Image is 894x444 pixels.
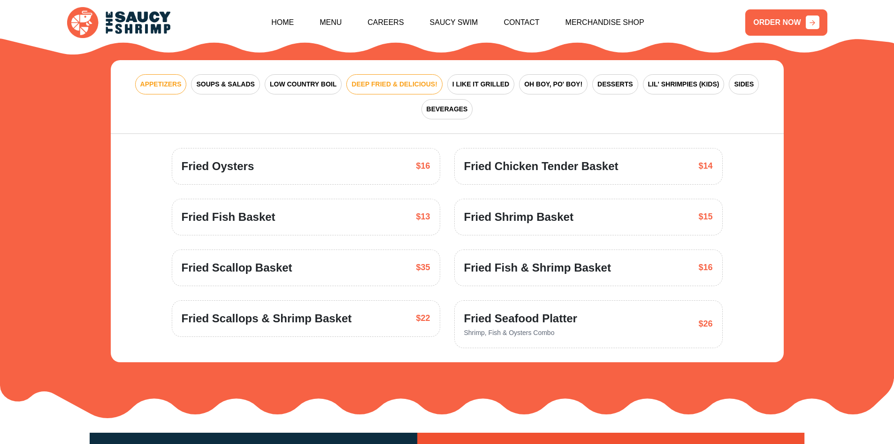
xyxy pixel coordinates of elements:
span: Fried Shrimp Basket [464,209,573,226]
span: DESSERTS [597,79,633,89]
span: Fried Seafood Platter [464,310,577,327]
a: Contact [504,2,539,43]
button: LOW COUNTRY BOIL [265,74,342,94]
button: SIDES [729,74,759,94]
button: LIL' SHRIMPIES (KIDS) [643,74,725,94]
span: $16 [416,160,430,172]
span: Fried Chicken Tender Basket [464,158,619,175]
button: OH BOY, PO' BOY! [519,74,588,94]
span: SOUPS & SALADS [196,79,254,89]
button: DEEP FRIED & DELICIOUS! [346,74,443,94]
button: DESSERTS [592,74,638,94]
span: APPETIZERS [140,79,182,89]
a: Careers [367,2,404,43]
span: $22 [416,312,430,325]
a: Home [271,2,294,43]
span: OH BOY, PO' BOY! [524,79,582,89]
span: Fried Scallops & Shrimp Basket [182,310,352,327]
span: Fried Fish & Shrimp Basket [464,259,611,276]
span: I LIKE IT GRILLED [452,79,509,89]
span: SIDES [734,79,754,89]
span: $16 [698,261,712,274]
button: BEVERAGES [421,99,473,119]
span: Shrimp, Fish & Oysters Combo [464,329,555,336]
span: LIL' SHRIMPIES (KIDS) [648,79,719,89]
img: logo [67,7,170,39]
button: I LIKE IT GRILLED [447,74,514,94]
span: $26 [698,318,712,330]
a: Menu [320,2,342,43]
span: $14 [698,160,712,172]
span: Fried Scallop Basket [182,259,292,276]
button: SOUPS & SALADS [191,74,260,94]
span: DEEP FRIED & DELICIOUS! [351,79,437,89]
span: BEVERAGES [427,104,468,114]
span: LOW COUNTRY BOIL [270,79,336,89]
span: $15 [698,210,712,223]
a: ORDER NOW [745,9,827,36]
span: Fried Fish Basket [182,209,275,226]
span: Fried Oysters [182,158,254,175]
span: $35 [416,261,430,274]
a: Merchandise Shop [565,2,644,43]
button: APPETIZERS [135,74,187,94]
span: $13 [416,210,430,223]
a: Saucy Swim [430,2,478,43]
